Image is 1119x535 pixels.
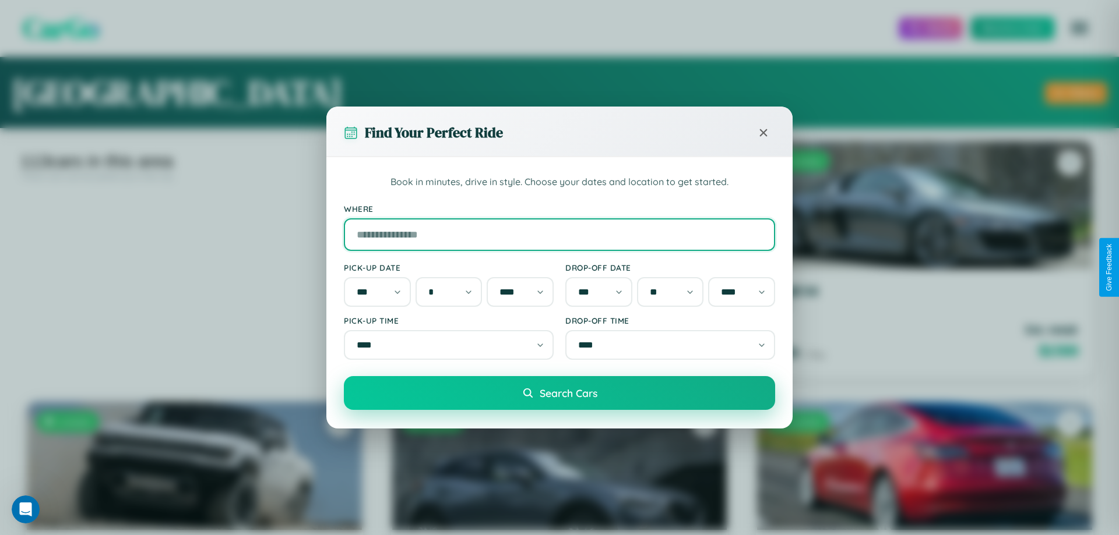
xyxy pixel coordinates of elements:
[344,263,554,272] label: Pick-up Date
[344,175,775,190] p: Book in minutes, drive in style. Choose your dates and location to get started.
[540,387,597,399] span: Search Cars
[565,316,775,325] label: Drop-off Time
[344,204,775,214] label: Where
[365,123,503,142] h3: Find Your Perfect Ride
[565,263,775,272] label: Drop-off Date
[344,316,554,325] label: Pick-up Time
[344,376,775,410] button: Search Cars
